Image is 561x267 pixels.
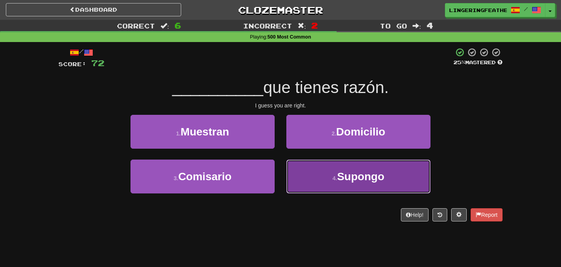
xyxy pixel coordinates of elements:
[193,3,368,17] a: Clozemaster
[427,21,433,30] span: 4
[6,3,181,16] a: Dashboard
[131,115,275,149] button: 1.Muestran
[311,21,318,30] span: 2
[175,21,181,30] span: 6
[286,115,430,149] button: 2.Domicilio
[131,160,275,193] button: 3.Comisario
[243,22,292,30] span: Incorrect
[174,175,178,181] small: 3 .
[181,126,229,138] span: Muestran
[453,59,465,65] span: 25 %
[333,175,337,181] small: 4 .
[267,34,311,40] strong: 500 Most Common
[263,78,389,97] span: que tienes razón.
[445,3,545,17] a: LingeringFeather5778 /
[453,59,503,66] div: Mastered
[286,160,430,193] button: 4.Supongo
[449,7,507,14] span: LingeringFeather5778
[432,208,447,221] button: Round history (alt+y)
[58,47,104,57] div: /
[178,170,231,183] span: Comisario
[58,61,86,67] span: Score:
[524,6,528,12] span: /
[298,23,306,29] span: :
[58,102,503,109] div: I guess you are right.
[380,22,407,30] span: To go
[91,58,104,68] span: 72
[117,22,155,30] span: Correct
[337,170,384,183] span: Supongo
[332,130,336,137] small: 2 .
[176,130,181,137] small: 1 .
[471,208,503,221] button: Report
[172,78,263,97] span: __________
[413,23,421,29] span: :
[336,126,385,138] span: Domicilio
[161,23,169,29] span: :
[401,208,429,221] button: Help!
